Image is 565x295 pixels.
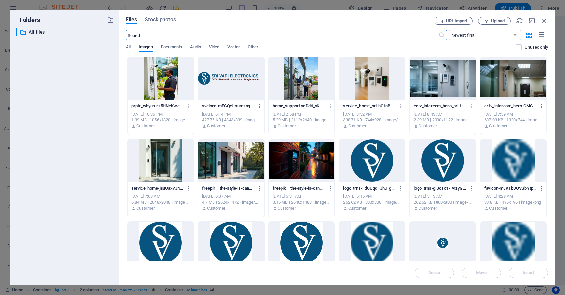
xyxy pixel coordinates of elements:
div: [DATE] 4:28 AM [484,194,542,199]
span: Audio [190,43,201,52]
p: svelogo-mEGQvUxumzng1RpiPD_iOg.png [202,103,254,109]
p: freepik__the-style-is-candid-image-photography-with-natural__11541-FOd-VH8ab_fNrXD273jw4g.png [273,185,325,191]
p: cctv_intercom_hero_ori-t3vNn0rhackOOoHP97HN9A.png [414,103,466,109]
span: All [126,43,131,52]
i: Reload [516,17,523,24]
p: logo_trns-gFJosx1-_vrzyGGGl7_XTw.png [414,185,466,191]
div: 338.71 KB | 744x928 | image/png [343,117,401,123]
div: 262.62 KB | 800x800 | image/png [414,199,472,205]
p: home_support-ycDd6_yK4E0AykNeCkbNWw.png [273,103,325,109]
div: 607.03 KB | 1320x744 | image/png [484,117,542,123]
i: Create new folder [107,16,114,23]
p: Customer [136,205,155,211]
div: [DATE] 8:43 AM [414,111,472,117]
div: [DATE] 6:31 AM [273,194,331,199]
span: URL import [446,19,467,23]
p: Displays only files that are not in use on the website. Files added during this session can still... [525,44,548,50]
div: 3.15 MB | 2640x1488 | image/png [273,199,331,205]
div: [DATE] 6:37 AM [202,194,260,199]
button: Upload [478,17,511,25]
p: Customer [489,123,507,129]
p: Folders [16,16,40,24]
span: Upload [491,19,505,23]
p: Customer [278,123,296,129]
span: Other [248,43,258,52]
p: service_home_ori-hC1nBvgZ2m1AGnwvKzHjOQ.png [343,103,395,109]
p: cctv_intercom_hero-GMCMHRV_VT7tHjuAHkKz4g.png [484,103,536,109]
p: Customer [278,205,296,211]
input: Search [126,30,438,40]
p: Customer [348,123,367,129]
div: [DATE] 5:15 AM [343,194,401,199]
div: 6.84 MB | 2048x2048 | image/png [131,199,190,205]
p: favicon-mLKTbDOVGbYtpKZ74metDg-hQQQbVZqhr7ivh9_ZXxTEA.png [484,185,536,191]
div: 2.39 MB | 2000x1122 | image/png [414,117,472,123]
div: 30.8 KB | 196x196 | image/png [484,199,542,205]
p: Customer [419,123,437,129]
div: [DATE] 6:14 PM [202,111,260,117]
p: Customer [489,205,507,211]
p: prptr_whyus-rz5HNcKwep5UUd49pPcftw.png [131,103,183,109]
p: Customer [348,205,367,211]
span: Stock photos [145,16,176,23]
p: service_home-jsuOaxvJNrL5LHMY-YaihQ.png [131,185,183,191]
span: Images [139,43,153,52]
div: [DATE] 7:59 AM [484,111,542,117]
i: Minimize [528,17,536,24]
p: Customer [136,123,155,129]
div: 427.75 KB | 4343x839 | image/png [202,117,260,123]
div: 1.39 MB | 1056x1320 | image/png [131,117,190,123]
p: Customer [419,205,437,211]
div: 4.7 MB | 2624x1472 | image/png [202,199,260,205]
div: [DATE] 8:52 AM [343,111,401,117]
p: Customer [207,123,225,129]
div: [DATE] 5:13 AM [414,194,472,199]
p: freepik__the-style-is-candid-image-photography-with-natural__11542-2VmBZoDv8IamRgc7OGbNfw.png [202,185,254,191]
div: [DATE] 10:36 PM [131,111,190,117]
div: 5.29 MB | 2112x2640 | image/png [273,117,331,123]
button: URL import [434,17,473,25]
span: Files [126,16,137,23]
span: Video [209,43,219,52]
span: Vector [227,43,240,52]
p: All files [29,28,102,36]
p: Customer [207,205,225,211]
div: [DATE] 2:58 PM [273,111,331,117]
span: Documents [161,43,182,52]
div: [DATE] 7:08 AM [131,194,190,199]
i: Close [541,17,548,24]
p: logo_trns-FdOUqd1JhuTg_JqhsZ2APA.png [343,185,395,191]
div: 262.62 KB | 800x800 | image/png [343,199,401,205]
div: ​ [16,28,17,36]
